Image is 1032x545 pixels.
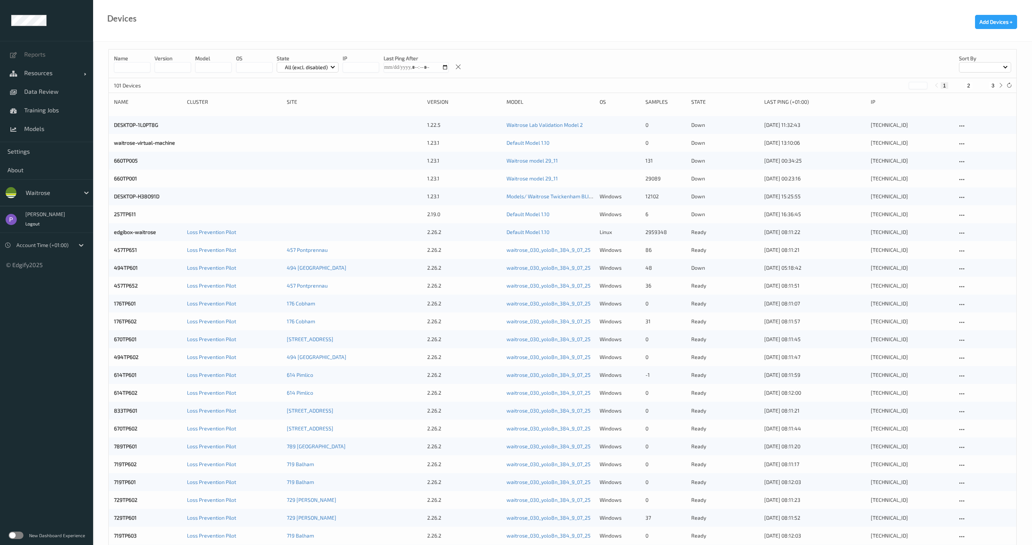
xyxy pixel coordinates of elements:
[871,228,952,236] div: [TECHNICAL_ID]
[871,461,952,468] div: [TECHNICAL_ID]
[600,353,640,361] p: windows
[343,55,379,62] p: IP
[427,371,502,379] div: 2.26.2
[114,175,137,182] a: 660TP001
[507,443,591,449] a: waitrose_030_yolo8n_384_9_07_25
[187,247,236,253] a: Loss Prevention Pilot
[871,175,952,182] div: [TECHNICAL_ID]
[600,407,640,414] p: windows
[871,389,952,397] div: [TECHNICAL_ID]
[507,425,591,432] a: waitrose_030_yolo8n_384_9_07_25
[427,98,502,106] div: version
[645,532,686,539] div: 0
[691,98,759,106] div: State
[871,246,952,254] div: [TECHNICAL_ID]
[975,15,1017,29] button: Add Devices +
[507,407,591,414] a: waitrose_030_yolo8n_384_9_07_25
[114,98,182,106] div: Name
[764,121,866,129] div: [DATE] 11:32:43
[507,389,591,396] a: waitrose_030_yolo8n_384_9_07_25
[691,514,759,522] p: ready
[277,55,339,62] p: State
[114,157,138,164] a: 660TP005
[427,496,502,504] div: 2.26.2
[287,354,346,360] a: 494 [GEOGRAPHIC_DATA]
[691,193,759,200] p: down
[427,175,502,182] div: 1.23.1
[155,55,191,62] p: version
[691,121,759,129] p: down
[236,55,273,62] p: OS
[287,265,346,271] a: 494 [GEOGRAPHIC_DATA]
[507,229,549,235] a: Default Model 1.10
[187,336,236,342] a: Loss Prevention Pilot
[600,461,640,468] p: windows
[187,372,236,378] a: Loss Prevention Pilot
[600,478,640,486] p: windows
[600,496,640,504] p: windows
[764,443,866,450] div: [DATE] 08:11:20
[691,353,759,361] p: ready
[764,461,866,468] div: [DATE] 08:11:17
[427,318,502,325] div: 2.26.2
[427,407,502,414] div: 2.26.2
[600,282,640,289] p: windows
[427,514,502,522] div: 2.26.2
[195,55,232,62] p: model
[427,264,502,272] div: 2.26.2
[645,336,686,343] div: 0
[645,211,686,218] div: 6
[507,247,591,253] a: waitrose_030_yolo8n_384_9_07_25
[427,389,502,397] div: 2.26.2
[959,55,1011,62] p: Sort by
[645,461,686,468] div: 0
[600,425,640,432] p: windows
[187,461,236,467] a: Loss Prevention Pilot
[989,82,997,89] button: 3
[114,461,137,467] a: 719TP602
[187,354,236,360] a: Loss Prevention Pilot
[871,282,952,289] div: [TECHNICAL_ID]
[691,407,759,414] p: ready
[114,247,137,253] a: 457TP651
[427,336,502,343] div: 2.26.2
[691,318,759,325] p: ready
[871,496,952,504] div: [TECHNICAL_ID]
[691,139,759,147] p: down
[427,532,502,539] div: 2.26.2
[871,353,952,361] div: [TECHNICAL_ID]
[287,425,333,432] a: [STREET_ADDRESS]
[600,193,640,200] p: windows
[871,300,952,307] div: [TECHNICAL_ID]
[287,514,336,521] a: 729 [PERSON_NAME]
[287,443,346,449] a: 789 [GEOGRAPHIC_DATA]
[764,389,866,397] div: [DATE] 08:12:00
[427,193,502,200] div: 1.23.1
[691,246,759,254] p: ready
[287,282,328,289] a: 457 Pontprennau
[427,211,502,218] div: 2.19.0
[114,443,137,449] a: 789TP601
[427,478,502,486] div: 2.26.2
[187,389,236,396] a: Loss Prevention Pilot
[427,443,502,450] div: 2.26.2
[691,282,759,289] p: ready
[187,497,236,503] a: Loss Prevention Pilot
[507,354,591,360] a: waitrose_030_yolo8n_384_9_07_25
[691,336,759,343] p: ready
[114,336,137,342] a: 670TP601
[287,497,336,503] a: 729 [PERSON_NAME]
[507,122,583,128] a: Waitrose Lab Validation Model 2
[691,175,759,182] p: down
[691,264,759,272] p: down
[114,407,137,414] a: 833TP601
[187,98,282,106] div: Cluster
[764,371,866,379] div: [DATE] 08:11:59
[645,246,686,254] div: 86
[645,318,686,325] div: 31
[691,496,759,504] p: ready
[187,282,236,289] a: Loss Prevention Pilot
[645,371,686,379] div: -1
[691,461,759,468] p: ready
[507,479,591,485] a: waitrose_030_yolo8n_384_9_07_25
